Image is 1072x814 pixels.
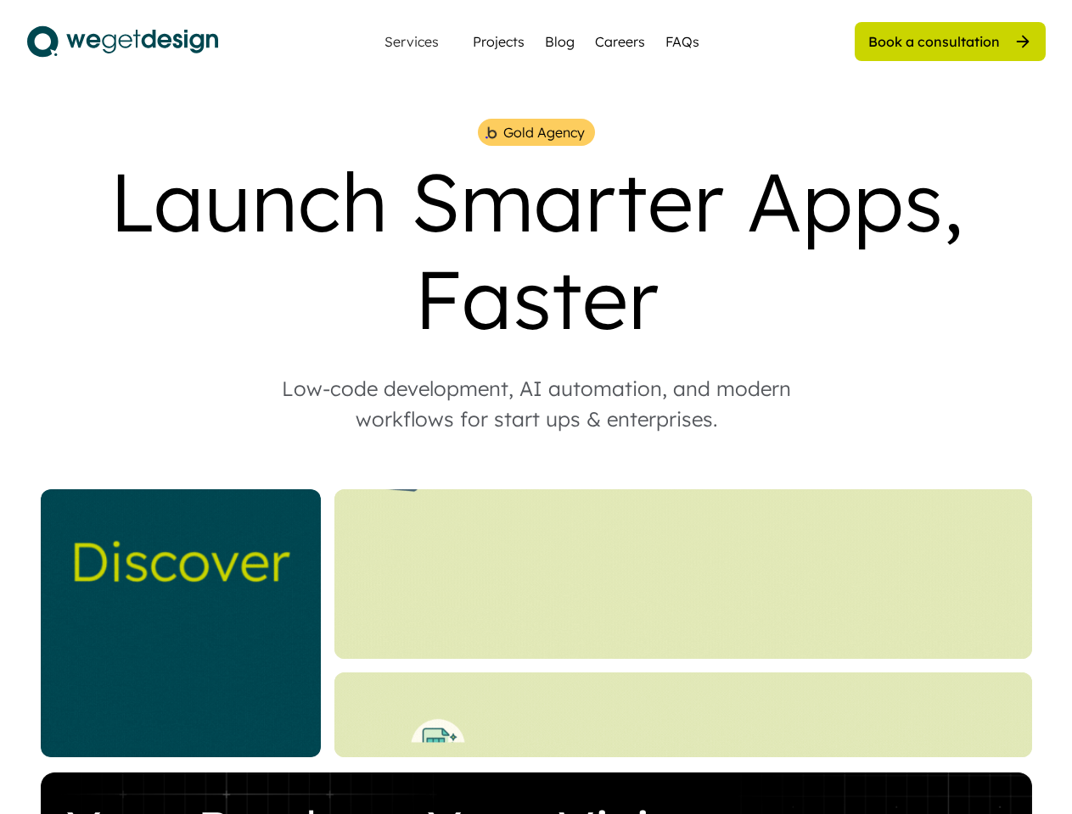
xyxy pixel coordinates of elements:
[378,35,446,48] div: Services
[334,672,1032,757] img: Bottom%20Landing%20%281%29.gif
[484,125,498,141] img: bubble%201.png
[334,489,1032,659] img: Website%20Landing%20%284%29.gif
[248,373,825,434] div: Low-code development, AI automation, and modern workflows for start ups & enterprises.
[473,31,525,52] a: Projects
[27,153,1046,348] div: Launch Smarter Apps, Faster
[41,489,321,757] img: _Website%20Square%20V2%20%282%29.gif
[665,31,699,52] a: FAQs
[27,20,218,63] img: logo.svg
[503,122,585,142] div: Gold Agency
[545,31,575,52] a: Blog
[868,32,1000,51] div: Book a consultation
[595,31,645,52] a: Careers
